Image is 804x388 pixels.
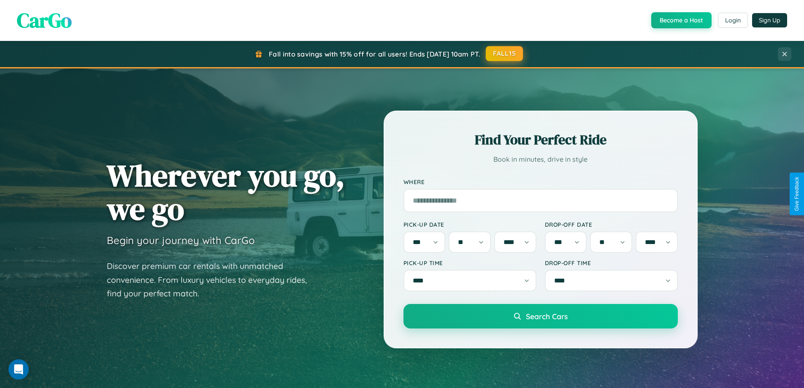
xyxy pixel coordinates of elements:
label: Pick-up Date [403,221,536,228]
span: Fall into savings with 15% off for all users! Ends [DATE] 10am PT. [269,50,480,58]
span: Search Cars [526,312,568,321]
label: Where [403,178,678,185]
button: Sign Up [752,13,787,27]
h2: Find Your Perfect Ride [403,130,678,149]
label: Pick-up Time [403,259,536,266]
button: Login [718,13,748,28]
h3: Begin your journey with CarGo [107,234,255,247]
p: Book in minutes, drive in style [403,153,678,166]
p: Discover premium car rentals with unmatched convenience. From luxury vehicles to everyday rides, ... [107,259,318,301]
button: Become a Host [651,12,712,28]
div: Give Feedback [794,177,800,211]
label: Drop-off Date [545,221,678,228]
div: Open Intercom Messenger [8,359,29,380]
label: Drop-off Time [545,259,678,266]
h1: Wherever you go, we go [107,159,345,225]
span: CarGo [17,6,72,34]
button: Search Cars [403,304,678,328]
button: FALL15 [486,46,523,61]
